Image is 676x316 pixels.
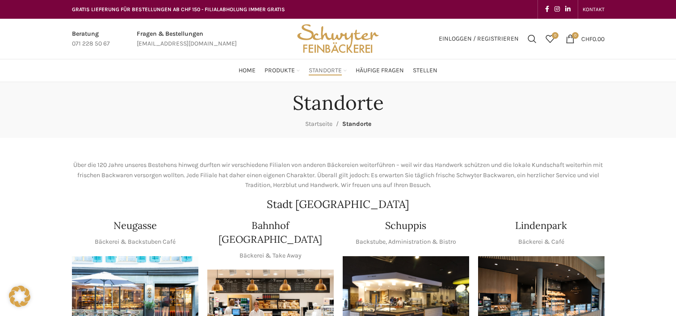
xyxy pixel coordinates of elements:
p: Über die 120 Jahre unseres Bestehens hinweg durften wir verschiedene Filialen von anderen Bäckere... [72,160,605,190]
p: Bäckerei & Café [518,237,564,247]
span: CHF [581,35,592,42]
a: Infobox link [72,29,110,49]
div: Main navigation [67,62,609,79]
a: Linkedin social link [563,3,573,16]
span: Produkte [265,67,295,75]
a: Stellen [413,62,437,79]
span: Standorte [309,67,342,75]
a: 0 CHF0.00 [561,30,609,48]
p: Bäckerei & Take Away [239,251,302,261]
a: Suchen [523,30,541,48]
p: Bäckerei & Backstuben Café [95,237,176,247]
a: KONTAKT [583,0,605,18]
p: Backstube, Administration & Bistro [356,237,456,247]
a: Instagram social link [552,3,563,16]
a: Home [239,62,256,79]
a: Facebook social link [542,3,552,16]
h1: Standorte [293,91,384,115]
h4: Schuppis [385,219,426,233]
a: Standorte [309,62,347,79]
h4: Neugasse [113,219,157,233]
a: 0 [541,30,559,48]
a: Site logo [294,34,382,42]
img: Bäckerei Schwyter [294,19,382,59]
a: Produkte [265,62,300,79]
span: Häufige Fragen [356,67,404,75]
div: Meine Wunschliste [541,30,559,48]
span: GRATIS LIEFERUNG FÜR BESTELLUNGEN AB CHF 150 - FILIALABHOLUNG IMMER GRATIS [72,6,285,12]
h2: Stadt [GEOGRAPHIC_DATA] [72,199,605,210]
span: Stellen [413,67,437,75]
span: 0 [572,32,579,39]
div: Secondary navigation [578,0,609,18]
h4: Bahnhof [GEOGRAPHIC_DATA] [207,219,334,246]
bdi: 0.00 [581,35,605,42]
span: Home [239,67,256,75]
a: Häufige Fragen [356,62,404,79]
span: Standorte [342,120,371,128]
h4: Lindenpark [515,219,567,233]
a: Startseite [305,120,332,128]
a: Infobox link [137,29,237,49]
a: Einloggen / Registrieren [434,30,523,48]
span: KONTAKT [583,6,605,12]
span: 0 [552,32,558,39]
span: Einloggen / Registrieren [439,36,519,42]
